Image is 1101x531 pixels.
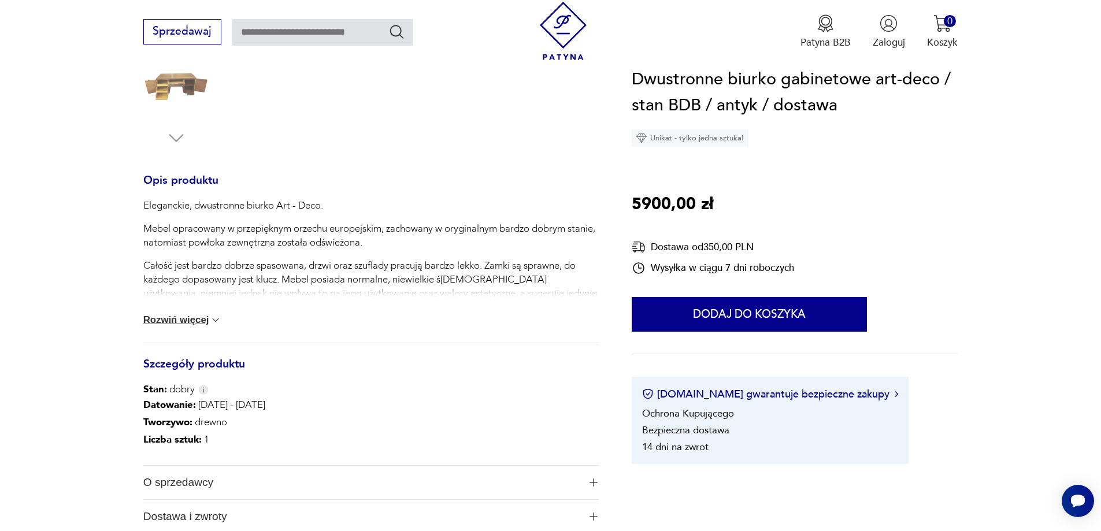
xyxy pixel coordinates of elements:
[944,15,956,27] div: 0
[642,407,734,420] li: Ochrona Kupującego
[642,387,898,402] button: [DOMAIN_NAME] gwarantuje bezpieczne zakupy
[927,36,958,49] p: Koszyk
[210,314,221,326] img: chevron down
[534,2,592,60] img: Patyna - sklep z meblami i dekoracjami vintage
[632,129,748,147] div: Unikat - tylko jedna sztuka!
[873,36,905,49] p: Zaloguj
[933,14,951,32] img: Ikona koszyka
[143,199,599,213] p: Eleganckie, dwustronne biurko Art - Deco.
[927,14,958,49] button: 0Koszyk
[817,14,835,32] img: Ikona medalu
[1062,485,1094,517] iframe: Smartsupp widget button
[642,440,709,454] li: 14 dni na zwrot
[895,392,898,398] img: Ikona strzałki w prawo
[590,513,598,521] img: Ikona plusa
[143,176,599,199] h3: Opis produktu
[632,240,794,254] div: Dostawa od 350,00 PLN
[143,466,580,499] span: O sprzedawcy
[143,259,599,314] p: Całość jest bardzo dobrze spasowana, drzwi oraz szuflady pracują bardzo lekko. Zamki są sprawne, ...
[642,389,654,400] img: Ikona certyfikatu
[143,54,209,120] img: Zdjęcie produktu Dwustronne biurko gabinetowe art-deco / stan BDB / antyk / dostawa
[632,240,646,254] img: Ikona dostawy
[143,19,221,44] button: Sprzedawaj
[143,415,192,429] b: Tworzywo :
[143,28,221,37] a: Sprzedawaj
[143,433,202,446] b: Liczba sztuk:
[143,431,265,448] p: 1
[143,396,265,414] p: [DATE] - [DATE]
[800,36,851,49] p: Patyna B2B
[143,398,196,411] b: Datowanie :
[642,424,729,437] li: Bezpieczna dostawa
[590,478,598,487] img: Ikona plusa
[388,23,405,40] button: Szukaj
[632,66,958,119] h1: Dwustronne biurko gabinetowe art-deco / stan BDB / antyk / dostawa
[143,414,265,431] p: drewno
[198,385,209,395] img: Info icon
[143,466,599,499] button: Ikona plusaO sprzedawcy
[800,14,851,49] a: Ikona medaluPatyna B2B
[636,133,647,143] img: Ikona diamentu
[632,297,867,332] button: Dodaj do koszyka
[873,14,905,49] button: Zaloguj
[143,360,599,383] h3: Szczegóły produktu
[800,14,851,49] button: Patyna B2B
[632,191,713,218] p: 5900,00 zł
[632,261,794,275] div: Wysyłka w ciągu 7 dni roboczych
[143,383,195,396] span: dobry
[143,383,167,396] b: Stan:
[143,222,599,250] p: Mebel opracowany w przepięknym orzechu europejskim, zachowany w oryginalnym bardzo dobrym stanie,...
[880,14,898,32] img: Ikonka użytkownika
[143,314,222,326] button: Rozwiń więcej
